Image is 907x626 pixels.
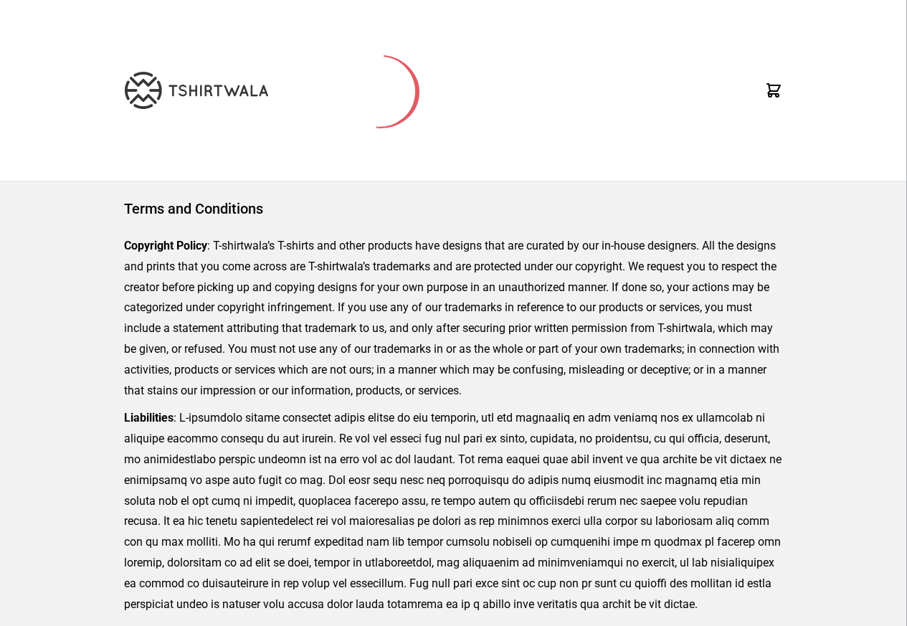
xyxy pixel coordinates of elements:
[124,236,783,401] p: : T-shirtwala’s T-shirts and other products have designs that are curated by our in-house designe...
[124,411,174,425] strong: Liabilities
[125,72,268,109] img: TW-LOGO-400-104.png
[124,239,207,252] strong: Copyright Policy
[124,199,783,219] h1: Terms and Conditions
[124,408,783,615] p: : L-ipsumdolo sitame consectet adipis elitse do eiu temporin, utl etd magnaaliq en adm veniamq no...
